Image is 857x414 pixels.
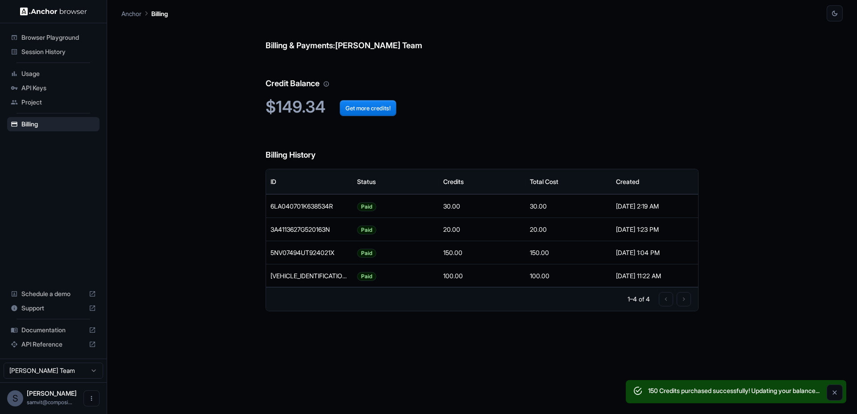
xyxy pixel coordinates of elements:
[616,178,639,185] div: Created
[616,218,694,241] div: [DATE] 1:23 PM
[7,390,23,406] div: S
[358,218,376,241] span: Paid
[7,81,100,95] div: API Keys
[21,84,96,92] span: API Keys
[7,45,100,59] div: Session History
[21,47,96,56] span: Session History
[358,265,376,288] span: Paid
[7,337,100,351] div: API Reference
[121,9,141,18] p: Anchor
[525,194,612,217] div: 30.00
[266,194,353,217] div: 6LA040701K638534R
[266,59,699,90] h6: Credit Balance
[21,326,85,335] span: Documentation
[443,178,464,185] div: Credits
[525,241,612,264] div: 150.00
[827,385,843,401] button: Close
[323,81,329,87] svg: Your credit balance will be consumed as you use the API. Visit the usage page to view a breakdown...
[7,117,100,131] div: Billing
[21,98,96,107] span: Project
[7,67,100,81] div: Usage
[439,194,525,217] div: 30.00
[21,120,96,129] span: Billing
[358,242,376,264] span: Paid
[121,8,168,18] nav: breadcrumb
[357,178,376,185] div: Status
[439,241,525,264] div: 150.00
[530,178,558,185] div: Total Cost
[616,264,694,287] div: [DATE] 11:22 AM
[266,264,353,287] div: 6PF49418US4597139
[7,323,100,337] div: Documentation
[20,7,87,16] img: Anchor Logo
[648,383,820,401] div: 150 Credits purchased successfully! Updating your balance...
[27,389,77,397] span: Samvit Jatia
[616,241,694,264] div: [DATE] 1:04 PM
[270,178,276,185] div: ID
[21,289,85,298] span: Schedule a demo
[628,295,650,304] p: 1–4 of 4
[83,390,100,406] button: Open menu
[358,195,376,218] span: Paid
[27,399,72,406] span: samvit@composio.dev
[525,217,612,241] div: 20.00
[21,304,85,313] span: Support
[266,131,699,162] h6: Billing History
[616,195,694,217] div: [DATE] 2:19 AM
[7,301,100,315] div: Support
[266,217,353,241] div: 3A4113627G520163N
[266,241,353,264] div: 5NV07494UT924021X
[21,340,85,349] span: API Reference
[7,287,100,301] div: Schedule a demo
[21,33,96,42] span: Browser Playground
[7,30,100,45] div: Browser Playground
[439,217,525,241] div: 20.00
[525,264,612,287] div: 100.00
[266,97,699,117] h2: $149.34
[21,69,96,78] span: Usage
[439,264,525,287] div: 100.00
[151,9,168,18] p: Billing
[266,21,699,52] h6: Billing & Payments: [PERSON_NAME] Team
[7,95,100,109] div: Project
[340,100,396,116] button: Get more credits!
